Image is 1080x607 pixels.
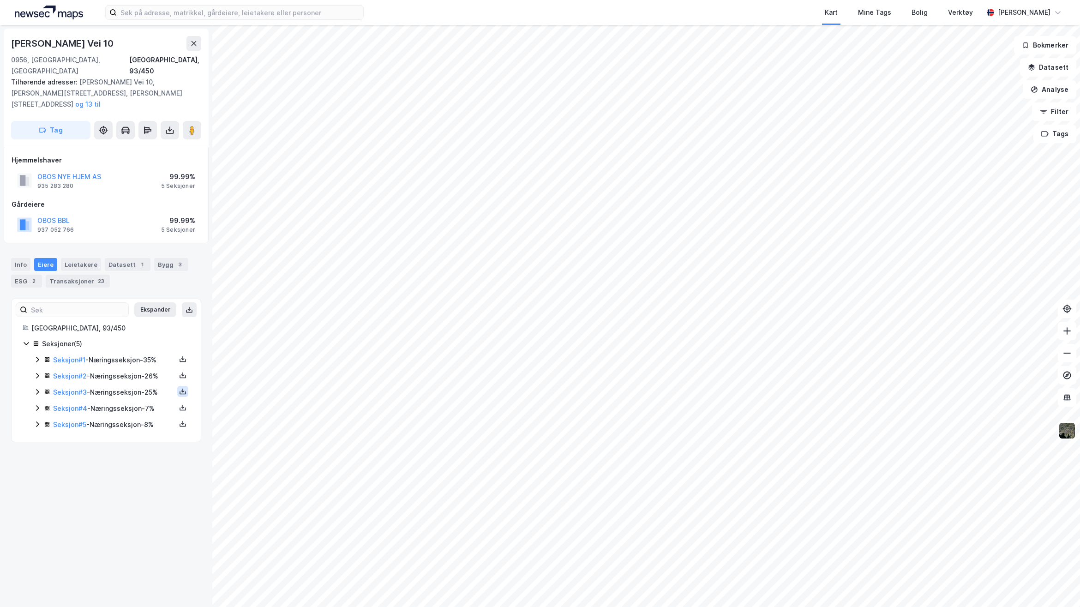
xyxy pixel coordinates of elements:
button: Filter [1032,102,1076,121]
div: - Næringsseksjon - 7% [53,403,176,414]
div: Kontrollprogram for chat [1034,563,1080,607]
div: Datasett [105,258,150,271]
div: [GEOGRAPHIC_DATA], 93/450 [31,323,190,334]
div: Leietakere [61,258,101,271]
button: Bokmerker [1014,36,1076,54]
input: Søk på adresse, matrikkel, gårdeiere, leietakere eller personer [117,6,363,19]
div: - Næringsseksjon - 8% [53,419,176,430]
div: 5 Seksjoner [161,182,195,190]
div: 5 Seksjoner [161,226,195,234]
div: 2 [29,276,38,286]
div: 935 283 280 [37,182,73,190]
a: Seksjon#3 [53,388,87,396]
div: - Næringsseksjon - 26% [53,371,176,382]
div: Transaksjoner [46,275,110,288]
div: 937 052 766 [37,226,74,234]
div: Kart [825,7,838,18]
input: Søk [27,303,128,317]
div: 99.99% [161,215,195,226]
button: Ekspander [134,302,176,317]
div: 99.99% [161,171,195,182]
span: Tilhørende adresser: [11,78,79,86]
a: Seksjon#2 [53,372,87,380]
div: [PERSON_NAME] [998,7,1050,18]
div: [PERSON_NAME] Vei 10 [11,36,115,51]
iframe: Chat Widget [1034,563,1080,607]
div: 3 [175,260,185,269]
img: 9k= [1058,422,1076,439]
div: Bolig [912,7,928,18]
div: 1 [138,260,147,269]
div: Info [11,258,30,271]
button: Tag [11,121,90,139]
div: Hjemmelshaver [12,155,201,166]
a: Seksjon#5 [53,421,86,428]
div: Gårdeiere [12,199,201,210]
button: Datasett [1020,58,1076,77]
img: logo.a4113a55bc3d86da70a041830d287a7e.svg [15,6,83,19]
div: 23 [96,276,106,286]
div: Verktøy [948,7,973,18]
div: [PERSON_NAME] Vei 10, [PERSON_NAME][STREET_ADDRESS], [PERSON_NAME][STREET_ADDRESS] [11,77,194,110]
div: Mine Tags [858,7,891,18]
button: Analyse [1023,80,1076,99]
a: Seksjon#4 [53,404,87,412]
a: Seksjon#1 [53,356,85,364]
div: [GEOGRAPHIC_DATA], 93/450 [129,54,201,77]
div: Seksjoner ( 5 ) [42,338,190,349]
div: - Næringsseksjon - 35% [53,355,176,366]
div: Eiere [34,258,57,271]
div: ESG [11,275,42,288]
div: 0956, [GEOGRAPHIC_DATA], [GEOGRAPHIC_DATA] [11,54,129,77]
div: Bygg [154,258,188,271]
div: - Næringsseksjon - 25% [53,387,176,398]
button: Tags [1033,125,1076,143]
